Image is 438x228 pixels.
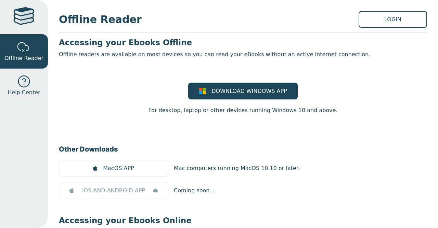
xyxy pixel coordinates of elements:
[59,144,427,154] h3: Other Downloads
[188,83,298,99] a: DOWNLOAD WINDOWS APP
[59,50,427,59] p: Offline readers are available on most devices so you can read your eBooks without an active inter...
[59,12,359,27] span: Offline Reader
[174,187,215,195] p: Coming soon...
[103,164,134,172] span: MacOS APP
[59,160,168,177] a: MacOS APP
[359,11,427,28] a: LOGIN
[174,164,300,172] p: Mac computers running MacOS 10.10 or later.
[59,37,427,48] h3: Accessing your Ebooks Offline
[8,88,40,97] span: Help Center
[82,187,145,195] span: iOS AND ANDROID APP
[4,54,43,62] span: Offline Reader
[148,106,337,115] p: For desktop, laptop or other devices running Windows 10 and above.
[211,87,287,95] span: DOWNLOAD WINDOWS APP
[59,215,427,226] h3: Accessing your Ebooks Online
